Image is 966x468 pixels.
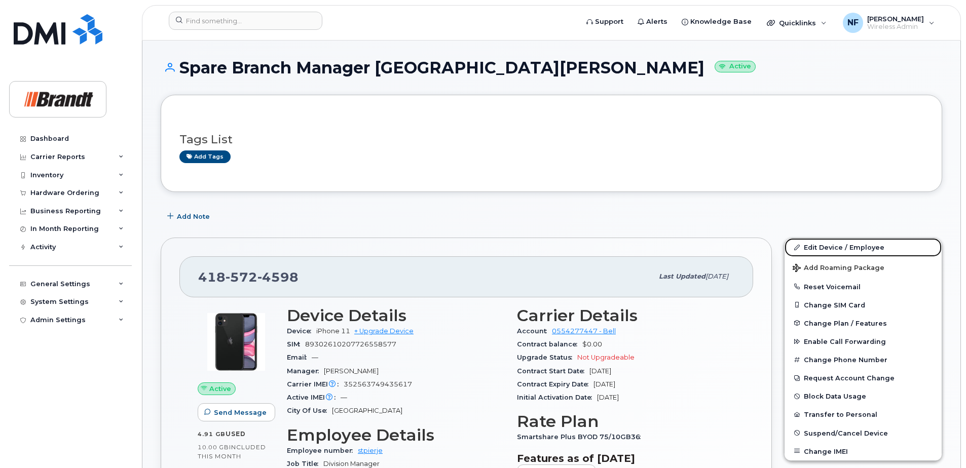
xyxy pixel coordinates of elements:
[287,354,312,361] span: Email
[705,272,728,280] span: [DATE]
[287,327,316,335] span: Device
[793,264,884,274] span: Add Roaming Package
[597,394,619,401] span: [DATE]
[593,380,615,388] span: [DATE]
[358,447,383,454] a: stpierje
[517,380,593,388] span: Contract Expiry Date
[517,354,577,361] span: Upgrade Status
[287,407,332,414] span: City Of Use
[785,314,942,332] button: Change Plan / Features
[206,311,267,372] img: iPhone_11.jpg
[287,380,344,388] span: Carrier IMEI
[785,405,942,423] button: Transfer to Personal
[287,367,324,375] span: Manager
[209,384,231,394] span: Active
[177,212,210,221] span: Add Note
[198,431,226,438] span: 4.91 GB
[715,61,756,72] small: Active
[517,327,552,335] span: Account
[198,443,266,460] span: included this month
[316,327,350,335] span: iPhone 11
[785,278,942,296] button: Reset Voicemail
[804,429,888,437] span: Suspend/Cancel Device
[785,424,942,442] button: Suspend/Cancel Device
[287,460,323,467] span: Job Title
[287,426,505,444] h3: Employee Details
[287,394,341,401] span: Active IMEI
[785,238,942,256] a: Edit Device / Employee
[517,394,597,401] span: Initial Activation Date
[517,340,582,348] span: Contract balance
[198,403,275,421] button: Send Message
[332,407,402,414] span: [GEOGRAPHIC_DATA]
[324,367,379,375] span: [PERSON_NAME]
[589,367,611,375] span: [DATE]
[517,412,735,431] h3: Rate Plan
[214,408,267,417] span: Send Message
[582,340,602,348] span: $0.00
[257,269,299,285] span: 4598
[517,367,589,375] span: Contract Start Date
[287,447,358,454] span: Employee number
[179,133,923,146] h3: Tags List
[785,350,942,369] button: Change Phone Number
[341,394,347,401] span: —
[354,327,414,335] a: + Upgrade Device
[179,150,231,163] a: Add tags
[785,296,942,314] button: Change SIM Card
[804,338,886,345] span: Enable Call Forwarding
[785,257,942,278] button: Add Roaming Package
[161,207,218,225] button: Add Note
[517,306,735,325] h3: Carrier Details
[517,433,646,441] span: Smartshare Plus BYOD 75/10GB36
[323,460,380,467] span: Division Manager
[198,269,299,285] span: 418
[659,272,705,280] span: Last updated
[517,452,735,464] h3: Features as of [DATE]
[226,430,246,438] span: used
[552,327,616,335] a: 0554277447 - Bell
[344,380,412,388] span: 352563749435617
[804,319,887,327] span: Change Plan / Features
[198,444,229,451] span: 10.00 GB
[287,340,305,348] span: SIM
[785,369,942,387] button: Request Account Change
[161,59,942,76] h1: Spare Branch Manager [GEOGRAPHIC_DATA][PERSON_NAME]
[305,340,396,348] span: 89302610207726558577
[785,332,942,350] button: Enable Call Forwarding
[312,354,318,361] span: —
[226,269,257,285] span: 572
[287,306,505,325] h3: Device Details
[785,387,942,405] button: Block Data Usage
[577,354,635,361] span: Not Upgradeable
[785,442,942,460] button: Change IMEI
